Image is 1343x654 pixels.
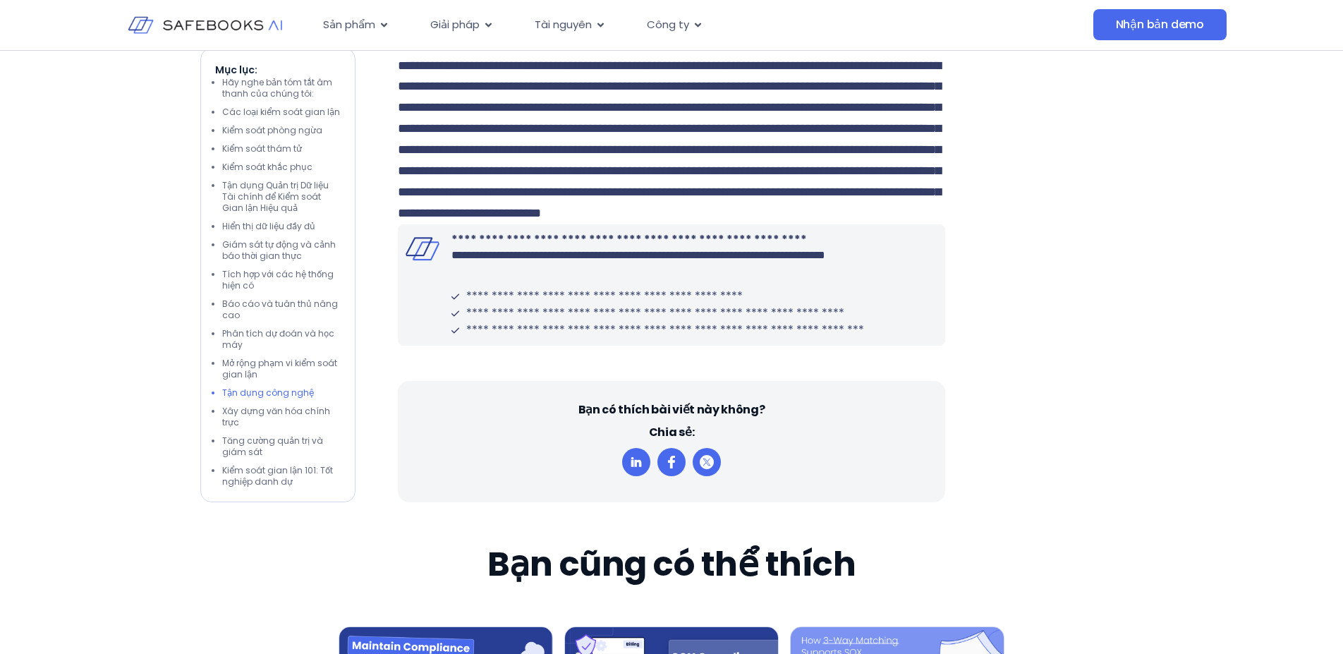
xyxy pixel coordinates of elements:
[535,17,592,32] font: Tài nguyên
[222,435,323,458] font: Tăng cường quản trị và giám sát
[649,424,694,440] font: Chia sẻ:
[222,238,336,262] font: Giám sát tự động và cảnh báo thời gian thực
[430,17,480,32] font: Giải pháp
[222,387,314,399] font: Tận dụng công nghệ
[222,161,312,173] font: Kiểm soát khắc phục
[222,357,337,380] font: Mở rộng phạm vi kiểm soát gian lận
[222,298,338,321] font: Báo cáo và tuân thủ nâng cao
[222,268,334,291] font: Tích hợp với các hệ thống hiện có
[222,106,340,118] font: Các loại kiểm soát gian lận
[222,143,302,155] font: Kiểm soát thám tử
[222,124,322,136] font: Kiểm soát phòng ngừa
[1093,9,1227,40] a: Nhận bản demo
[312,11,973,39] div: Menu chuyển đổi
[323,17,375,32] font: Sản phẩm
[222,405,330,428] font: Xây dựng văn hóa chính trực
[578,401,765,418] font: Bạn có thích bài viết này không?
[312,11,973,39] nav: Thực đơn
[487,540,856,588] font: Bạn cũng có thể thích
[222,327,334,351] font: Phân tích dự đoán và học máy
[215,63,257,77] font: Mục lục:
[1116,16,1204,32] font: Nhận bản demo
[222,220,315,232] font: Hiển thị dữ liệu đầy đủ
[222,179,329,214] font: Tận dụng Quản trị Dữ liệu Tài chính để Kiểm soát Gian lận Hiệu quả
[222,76,332,99] font: Hãy nghe bản tóm tắt âm thanh của chúng tôi:
[647,17,689,32] font: Công ty
[222,464,333,488] font: Kiểm soát gian lận 101: Tốt nghiệp danh dự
